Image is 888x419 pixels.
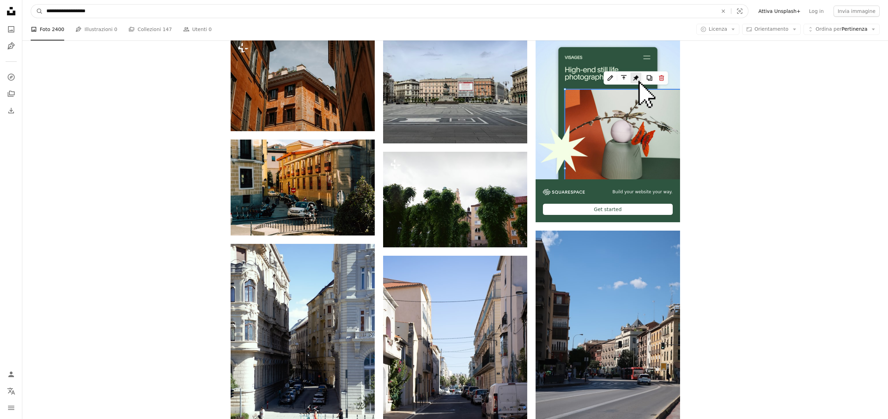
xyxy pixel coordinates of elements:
a: edificio in cemento bianco vicino alla strada durante il giorno [383,86,527,92]
a: Collezioni 147 [128,18,172,40]
a: Foto [4,22,18,36]
button: Ricerca visiva [731,5,748,18]
a: Log in [805,6,828,17]
div: Get started [543,204,672,215]
button: Cerca su Unsplash [31,5,43,18]
a: Illustrazioni [4,39,18,53]
img: Una strada cittadina piena di auto e moto parcheggiate [231,140,375,235]
a: Gli alberi incorniciano gli edifici sotto un cielo nuvoloso. [383,196,527,202]
span: Orientamento [754,26,788,32]
img: file-1606177908946-d1eed1cbe4f5image [543,189,585,195]
a: Un edificio alto con un orologio in cima [231,80,375,86]
img: Gli alberi incorniciano gli edifici sotto un cielo nuvoloso. [383,152,527,247]
img: file-1723602894256-972c108553a7image [536,35,680,179]
button: Lingua [4,384,18,398]
a: Una strada cittadina piena di auto e moto parcheggiate [231,184,375,190]
form: Trova visual in tutto il sito [31,4,748,18]
a: Illustrazioni 0 [75,18,117,40]
span: Ordina per [816,26,842,32]
a: Collezioni [4,87,18,101]
span: Build your website your way. [612,189,672,195]
a: Accedi / Registrati [4,367,18,381]
img: Un edificio alto con un orologio in cima [231,35,375,131]
span: Licenza [709,26,727,32]
a: Home — Unsplash [4,4,18,20]
a: una strada con auto ed edifici su entrambi i lati di esso [383,361,527,367]
a: Cronologia download [4,104,18,118]
span: 0 [114,25,117,33]
a: Esplora [4,70,18,84]
a: Una strada cittadina con edifici sotto un cielo blu. [536,335,680,342]
img: edificio in cemento bianco vicino alla strada durante il giorno [383,35,527,143]
button: Elimina [716,5,731,18]
button: Orientamento [742,24,800,35]
a: Build your website your way.Get started [536,35,680,222]
a: Attiva Unsplash+ [754,6,805,17]
span: Pertinenza [816,26,867,33]
a: Utenti 0 [183,18,212,40]
button: Ordina perPertinenza [804,24,880,35]
button: Invia immagine [834,6,880,17]
button: Menu [4,401,18,415]
span: 0 [209,25,212,33]
a: Un gruppo di persone che cammina lungo una strada accanto a edifici alti [231,349,375,355]
span: 147 [163,25,172,33]
button: Licenza [696,24,739,35]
